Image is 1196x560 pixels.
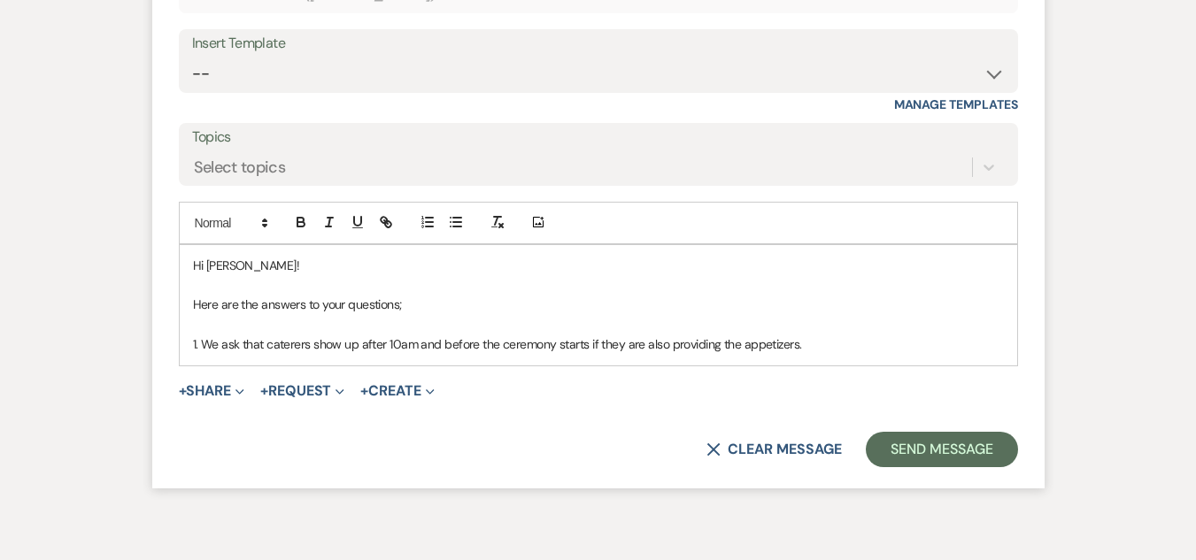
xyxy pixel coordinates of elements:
[193,256,1004,275] p: Hi [PERSON_NAME]!
[179,384,187,398] span: +
[179,384,245,398] button: Share
[260,384,268,398] span: +
[360,384,434,398] button: Create
[193,295,1004,314] p: Here are the answers to your questions;
[194,155,286,179] div: Select topics
[193,334,1004,354] p: 1. We ask that caterers show up after 10am and before the ceremony starts if they are also provid...
[192,125,1005,150] label: Topics
[866,432,1017,467] button: Send Message
[894,96,1018,112] a: Manage Templates
[706,442,841,456] button: Clear message
[260,384,344,398] button: Request
[192,31,1005,57] div: Insert Template
[360,384,368,398] span: +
